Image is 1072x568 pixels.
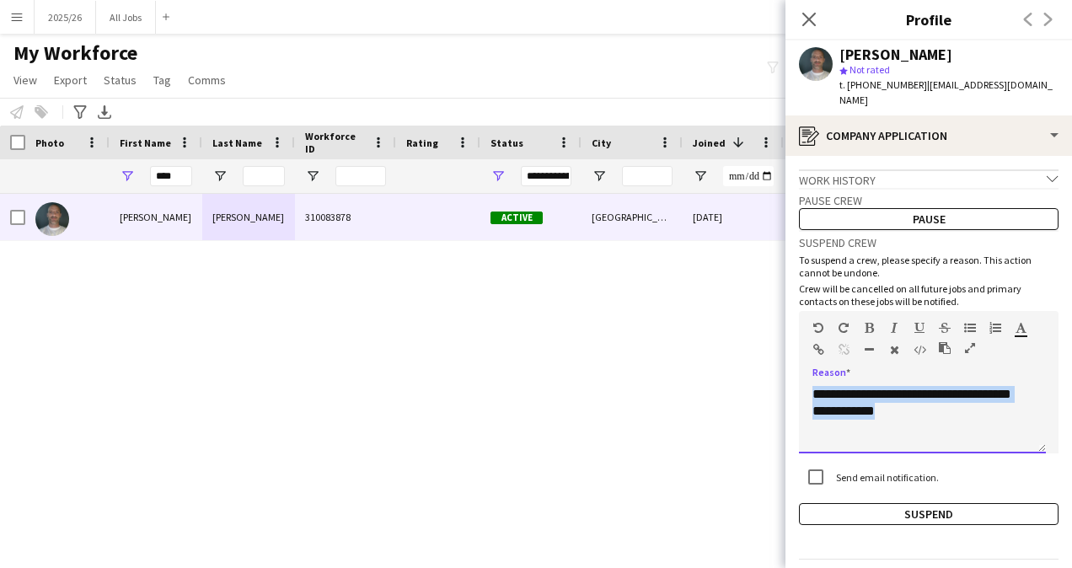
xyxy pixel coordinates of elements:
[97,69,143,91] a: Status
[120,137,171,149] span: First Name
[147,69,178,91] a: Tag
[799,193,1059,208] h3: Pause crew
[54,72,87,88] span: Export
[490,169,506,184] button: Open Filter Menu
[153,72,171,88] span: Tag
[785,115,1072,156] div: Company application
[295,194,396,240] div: 310083878
[839,78,927,91] span: t. [PHONE_NUMBER]
[1015,321,1026,335] button: Text Color
[799,503,1059,525] button: Suspend
[305,130,366,155] span: Workforce ID
[939,341,951,355] button: Paste as plain text
[110,194,202,240] div: [PERSON_NAME]
[150,166,192,186] input: First Name Filter Input
[888,343,900,356] button: Clear Formatting
[212,169,228,184] button: Open Filter Menu
[964,321,976,335] button: Unordered List
[863,321,875,335] button: Bold
[839,47,952,62] div: [PERSON_NAME]
[888,321,900,335] button: Italic
[989,321,1001,335] button: Ordered List
[335,166,386,186] input: Workforce ID Filter Input
[833,471,939,484] label: Send email notification.
[305,169,320,184] button: Open Filter Menu
[120,169,135,184] button: Open Filter Menu
[812,321,824,335] button: Undo
[96,1,156,34] button: All Jobs
[582,194,683,240] div: [GEOGRAPHIC_DATA]
[13,72,37,88] span: View
[104,72,137,88] span: Status
[35,202,69,236] img: Bryan Gardiner
[490,137,523,149] span: Status
[863,343,875,356] button: Horizontal Line
[799,282,1059,308] p: Crew will be cancelled on all future jobs and primary contacts on these jobs will be notified.
[70,102,90,122] app-action-btn: Advanced filters
[799,208,1059,230] button: Pause
[13,40,137,66] span: My Workforce
[914,343,925,356] button: HTML Code
[964,341,976,355] button: Fullscreen
[592,169,607,184] button: Open Filter Menu
[35,1,96,34] button: 2025/26
[799,254,1059,279] p: To suspend a crew, please specify a reason. This action cannot be undone.
[693,169,708,184] button: Open Filter Menu
[812,343,824,356] button: Insert Link
[683,194,784,240] div: [DATE]
[94,102,115,122] app-action-btn: Export XLSX
[406,137,438,149] span: Rating
[785,8,1072,30] h3: Profile
[47,69,94,91] a: Export
[839,78,1053,106] span: | [EMAIL_ADDRESS][DOMAIN_NAME]
[850,63,890,76] span: Not rated
[622,166,673,186] input: City Filter Input
[939,321,951,335] button: Strikethrough
[592,137,611,149] span: City
[181,69,233,91] a: Comms
[7,69,44,91] a: View
[188,72,226,88] span: Comms
[35,137,64,149] span: Photo
[723,166,774,186] input: Joined Filter Input
[212,137,262,149] span: Last Name
[799,235,1059,250] h3: Suspend crew
[490,212,543,224] span: Active
[838,321,850,335] button: Redo
[799,169,1059,188] div: Work history
[914,321,925,335] button: Underline
[202,194,295,240] div: [PERSON_NAME]
[243,166,285,186] input: Last Name Filter Input
[693,137,726,149] span: Joined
